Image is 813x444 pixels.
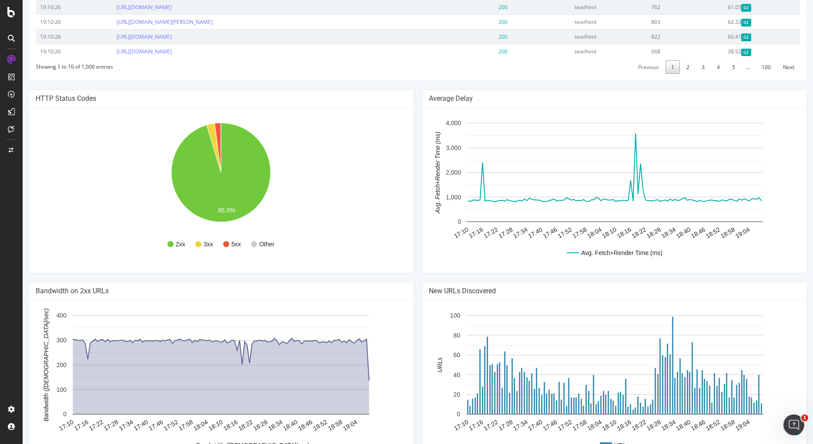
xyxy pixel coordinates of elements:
[423,119,438,126] text: 4,000
[95,418,112,432] text: 17:34
[489,418,506,432] text: 17:34
[13,29,90,44] td: 19:10:26
[304,418,321,432] text: 18:58
[34,337,44,344] text: 300
[411,132,418,214] text: Avg. Fetch+Render Time (ms)
[475,226,492,239] text: 17:28
[20,308,27,421] text: Bandwidth ([DEMOGRAPHIC_DATA]/sec)
[719,33,729,41] span: Gzipped Content
[80,418,97,432] text: 17:28
[34,386,44,393] text: 100
[504,418,521,432] text: 17:40
[673,60,688,74] a: 3
[704,60,718,74] a: 5
[476,33,485,40] span: 200
[801,414,808,421] span: 1
[755,60,777,74] a: Next
[548,14,624,29] td: text/html
[476,3,485,11] span: 200
[682,226,699,239] text: 18:52
[434,411,438,417] text: 0
[155,418,172,432] text: 17:58
[259,418,276,432] text: 18:40
[407,114,778,266] div: A chart.
[244,418,261,432] text: 18:34
[214,418,231,432] text: 18:22
[13,114,384,266] div: A chart.
[289,418,306,432] text: 18:52
[229,418,246,432] text: 18:28
[34,361,44,368] text: 200
[667,226,684,239] text: 18:46
[195,207,213,214] text: 95.3%
[430,418,447,432] text: 17:10
[578,226,595,239] text: 18:10
[13,94,384,103] h4: HTTP Status Codes
[578,418,595,432] text: 18:10
[407,287,778,295] h4: New URLs Discovered
[719,4,729,11] span: Gzipped Content
[711,418,728,432] text: 19:04
[519,418,536,432] text: 17:46
[711,226,728,239] text: 19:04
[460,226,477,239] text: 17:22
[696,418,713,432] text: 18:58
[431,371,438,378] text: 40
[548,29,624,44] td: text/html
[200,418,217,432] text: 18:16
[445,226,462,239] text: 17:16
[407,94,778,103] h4: Average Delay
[701,29,777,44] td: 60.41
[689,60,703,74] a: 4
[435,218,438,225] text: 0
[475,418,492,432] text: 17:28
[184,418,201,432] text: 18:10
[430,226,447,239] text: 17:10
[593,226,610,239] text: 18:16
[431,351,438,358] text: 60
[610,60,642,74] a: Previous
[476,48,485,55] span: 200
[460,418,477,432] text: 17:22
[13,287,384,295] h4: Bandwidth on 2xx URLs
[608,418,625,432] text: 18:22
[140,418,157,432] text: 17:52
[549,226,565,239] text: 17:58
[696,226,713,239] text: 18:58
[181,241,191,248] text: 3xx
[50,418,67,432] text: 17:16
[431,391,438,398] text: 20
[783,414,804,435] iframe: Intercom live chat
[94,33,149,40] a: [URL][DOMAIN_NAME]
[718,63,733,71] span: …
[153,241,163,248] text: 2xx
[209,241,218,248] text: 5xx
[94,18,190,26] a: [URL][DOMAIN_NAME][PERSON_NAME]
[274,418,291,432] text: 18:46
[170,418,187,432] text: 18:04
[427,312,438,319] text: 100
[13,59,90,70] div: Showing 1 to 10 of 1,000 entries
[682,418,699,432] text: 18:52
[548,44,624,59] td: text/html
[637,226,654,239] text: 18:34
[489,226,506,239] text: 17:34
[563,226,580,239] text: 18:04
[701,14,777,29] td: 62.33
[519,226,536,239] text: 17:46
[624,14,701,29] td: 803
[94,3,149,11] a: [URL][DOMAIN_NAME]
[110,418,127,432] text: 17:40
[652,226,669,239] text: 18:40
[622,418,639,432] text: 18:28
[125,418,142,432] text: 17:46
[652,418,669,432] text: 18:40
[237,241,252,248] text: Other
[643,60,657,74] a: 1
[445,418,462,432] text: 17:16
[35,418,52,432] text: 17:10
[423,193,438,200] text: 1,000
[667,418,684,432] text: 18:46
[622,226,639,239] text: 18:28
[13,14,90,29] td: 19:10:26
